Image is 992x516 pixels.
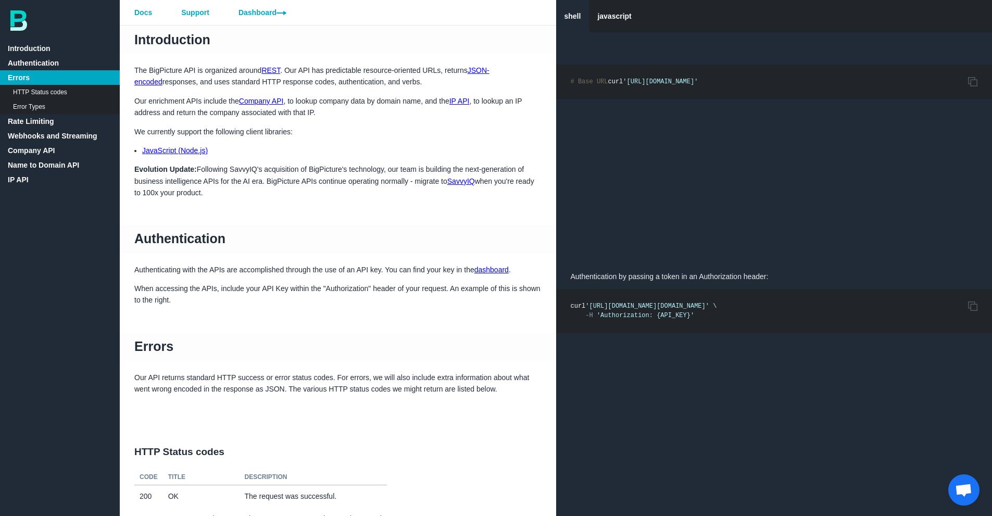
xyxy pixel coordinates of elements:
img: bp-logo-B-teal.svg [10,10,27,31]
h1: Authentication [120,225,556,253]
a: SavvyIQ [447,177,475,185]
p: Following SavvyIQ's acquisition of BigPicture's technology, our team is building the next-generat... [120,163,556,198]
span: # Base URL [571,78,608,85]
a: dashboard [474,266,509,274]
code: curl [571,303,717,319]
span: '[URL][DOMAIN_NAME][DOMAIN_NAME]' [585,303,709,310]
p: Our API returns standard HTTP success or error status codes. For errors, we will also include ext... [120,372,556,395]
th: Code [134,470,163,485]
h2: HTTP Status codes [120,435,556,470]
p: We currently support the following client libraries: [120,126,556,137]
span: -H [585,312,593,319]
td: OK [163,485,240,508]
td: 200 [134,485,163,508]
h1: Errors [120,333,556,361]
td: The request was successful. [240,485,387,508]
p: Authenticating with the APIs are accomplished through the use of an API key. You can find your ke... [120,264,556,275]
span: '[URL][DOMAIN_NAME]' [623,78,698,85]
a: IP API [449,97,470,105]
a: JSON-encoded [134,66,489,86]
a: JavaScript (Node.js) [142,146,208,155]
th: Title [163,470,240,485]
span: 'Authorization: {API_KEY}' [597,312,694,319]
a: Company API [239,97,284,105]
a: REST [261,66,280,74]
p: When accessing the APIs, include your API Key within the "Authorization" header of your request. ... [120,283,556,306]
p: The BigPicture API is organized around . Our API has predictable resource-oriented URLs, returns ... [120,65,556,88]
strong: Evolution Update: [134,165,197,173]
span: \ [713,303,717,310]
h1: Introduction [120,26,556,54]
a: Open chat [948,474,980,506]
th: Description [240,470,387,485]
code: curl [571,78,698,85]
p: Our enrichment APIs include the , to lookup company data by domain name, and the , to lookup an I... [120,95,556,119]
